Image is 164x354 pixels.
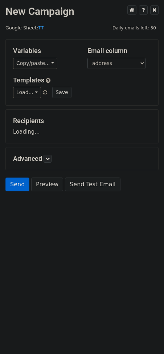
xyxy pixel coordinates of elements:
a: Daily emails left: 50 [110,25,159,30]
a: Copy/paste... [13,58,57,69]
div: Loading... [13,117,151,136]
span: Daily emails left: 50 [110,24,159,32]
h5: Advanced [13,155,151,163]
h5: Recipients [13,117,151,125]
a: Load... [13,87,41,98]
h5: Email column [87,47,151,55]
a: TT [38,25,44,30]
a: Send [5,178,29,191]
a: Send Test Email [65,178,120,191]
button: Save [52,87,71,98]
h5: Variables [13,47,77,55]
a: Templates [13,76,44,84]
h2: New Campaign [5,5,159,18]
a: Preview [31,178,63,191]
small: Google Sheet: [5,25,44,30]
